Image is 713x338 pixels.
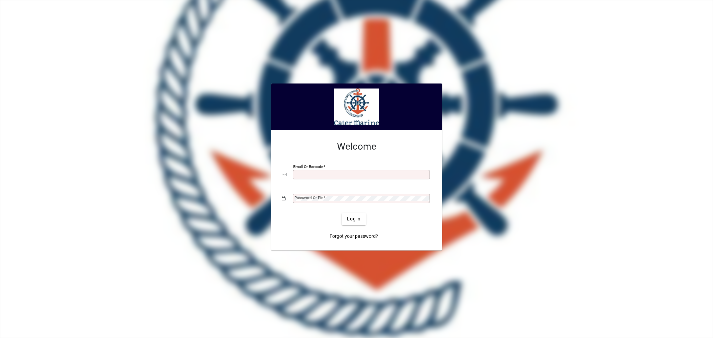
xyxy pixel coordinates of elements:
[327,230,381,242] a: Forgot your password?
[342,213,366,225] button: Login
[330,233,378,240] span: Forgot your password?
[282,141,432,152] h2: Welcome
[347,215,361,222] span: Login
[294,195,323,200] mat-label: Password or Pin
[293,164,323,169] mat-label: Email or Barcode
